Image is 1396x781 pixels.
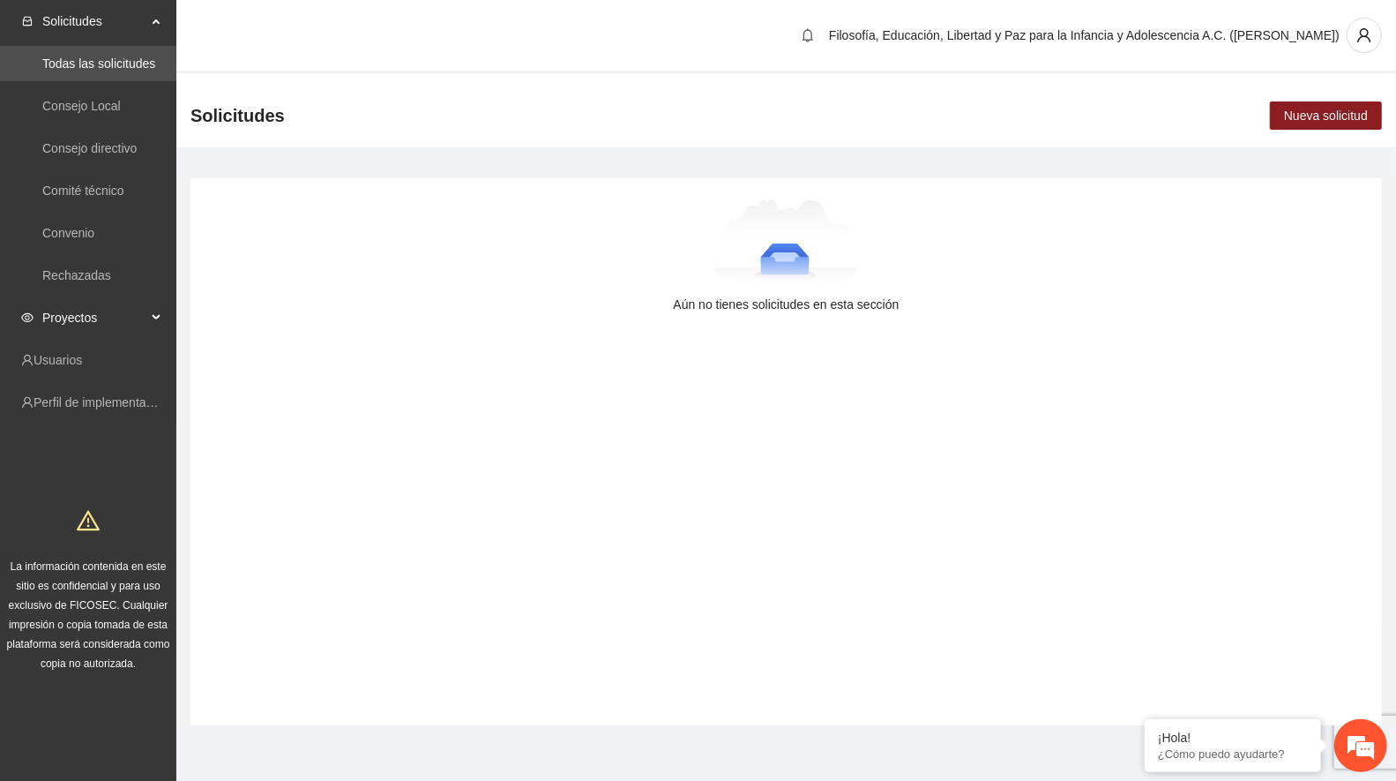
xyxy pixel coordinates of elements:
[1270,101,1382,130] button: Nueva solicitud
[219,295,1354,314] div: Aún no tienes solicitudes en esta sección
[7,560,170,670] span: La información contenida en este sitio es confidencial y para uso exclusivo de FICOSEC. Cualquier...
[190,101,285,130] span: Solicitudes
[42,99,121,113] a: Consejo Local
[34,395,171,409] a: Perfil de implementadora
[42,184,124,198] a: Comité técnico
[42,300,146,335] span: Proyectos
[21,15,34,27] span: inbox
[829,28,1340,42] span: Filosofía, Educación, Libertad y Paz para la Infancia y Adolescencia A.C. ([PERSON_NAME])
[42,268,111,282] a: Rechazadas
[42,4,146,39] span: Solicitudes
[1347,27,1381,43] span: user
[42,226,94,240] a: Convenio
[1158,731,1308,745] div: ¡Hola!
[714,199,858,288] img: Aún no tienes solicitudes en esta sección
[34,353,82,367] a: Usuarios
[1158,747,1308,761] p: ¿Cómo puedo ayudarte?
[794,21,822,49] button: bell
[21,312,34,324] span: eye
[1347,18,1382,53] button: user
[795,28,821,42] span: bell
[77,509,100,532] span: warning
[1284,106,1368,125] span: Nueva solicitud
[42,141,137,155] a: Consejo directivo
[42,56,155,71] a: Todas las solicitudes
